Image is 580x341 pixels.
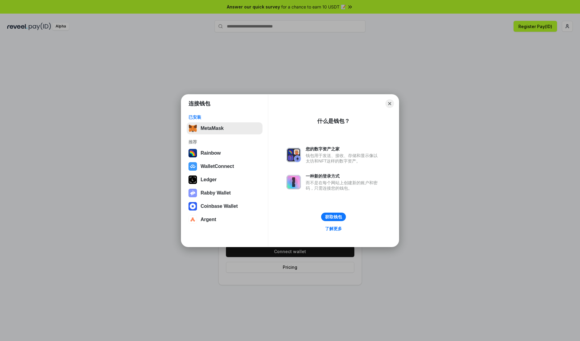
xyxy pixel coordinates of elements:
[188,215,197,224] img: svg+xml,%3Csvg%20width%3D%2228%22%20height%3D%2228%22%20viewBox%3D%220%200%2028%2028%22%20fill%3D...
[201,126,224,131] div: MetaMask
[286,148,301,162] img: svg+xml,%3Csvg%20xmlns%3D%22http%3A%2F%2Fwww.w3.org%2F2000%2Fsvg%22%20fill%3D%22none%22%20viewBox...
[187,122,263,134] button: MetaMask
[306,173,381,179] div: 一种新的登录方式
[187,147,263,159] button: Rainbow
[188,162,197,171] img: svg+xml,%3Csvg%20width%3D%2228%22%20height%3D%2228%22%20viewBox%3D%220%200%2028%2028%22%20fill%3D...
[187,174,263,186] button: Ledger
[187,200,263,212] button: Coinbase Wallet
[286,175,301,189] img: svg+xml,%3Csvg%20xmlns%3D%22http%3A%2F%2Fwww.w3.org%2F2000%2Fsvg%22%20fill%3D%22none%22%20viewBox...
[201,177,217,182] div: Ledger
[306,153,381,164] div: 钱包用于发送、接收、存储和显示像以太坊和NFT这样的数字资产。
[201,217,216,222] div: Argent
[317,117,350,125] div: 什么是钱包？
[306,146,381,152] div: 您的数字资产之家
[188,100,210,107] h1: 连接钱包
[188,114,261,120] div: 已安装
[321,225,346,233] a: 了解更多
[306,180,381,191] div: 而不是在每个网站上创建新的账户和密码，只需连接您的钱包。
[188,139,261,145] div: 推荐
[201,204,238,209] div: Coinbase Wallet
[321,213,346,221] button: 获取钱包
[188,175,197,184] img: svg+xml,%3Csvg%20xmlns%3D%22http%3A%2F%2Fwww.w3.org%2F2000%2Fsvg%22%20width%3D%2228%22%20height%3...
[201,150,221,156] div: Rainbow
[187,214,263,226] button: Argent
[188,189,197,197] img: svg+xml,%3Csvg%20xmlns%3D%22http%3A%2F%2Fwww.w3.org%2F2000%2Fsvg%22%20fill%3D%22none%22%20viewBox...
[325,214,342,220] div: 获取钱包
[201,190,231,196] div: Rabby Wallet
[187,187,263,199] button: Rabby Wallet
[188,124,197,133] img: svg+xml,%3Csvg%20fill%3D%22none%22%20height%3D%2233%22%20viewBox%3D%220%200%2035%2033%22%20width%...
[385,99,394,108] button: Close
[187,160,263,172] button: WalletConnect
[188,149,197,157] img: svg+xml,%3Csvg%20width%3D%22120%22%20height%3D%22120%22%20viewBox%3D%220%200%20120%20120%22%20fil...
[201,164,234,169] div: WalletConnect
[188,202,197,211] img: svg+xml,%3Csvg%20width%3D%2228%22%20height%3D%2228%22%20viewBox%3D%220%200%2028%2028%22%20fill%3D...
[325,226,342,231] div: 了解更多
